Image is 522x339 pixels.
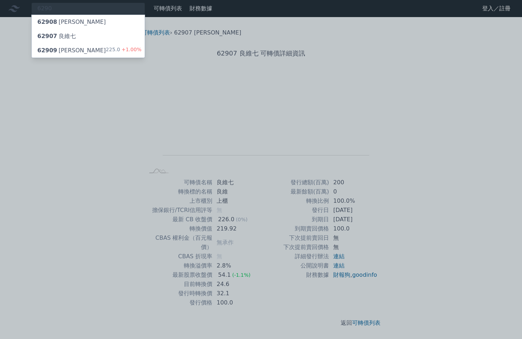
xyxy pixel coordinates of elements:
[37,32,76,41] div: 良維七
[37,33,57,39] span: 62907
[37,47,57,54] span: 62909
[106,46,142,55] div: 225.0
[37,18,57,25] span: 62908
[32,15,145,29] a: 62908[PERSON_NAME]
[37,18,106,26] div: [PERSON_NAME]
[120,47,142,52] span: +1.00%
[32,29,145,43] a: 62907良維七
[32,43,145,58] a: 62909[PERSON_NAME] 225.0+1.00%
[37,46,106,55] div: [PERSON_NAME]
